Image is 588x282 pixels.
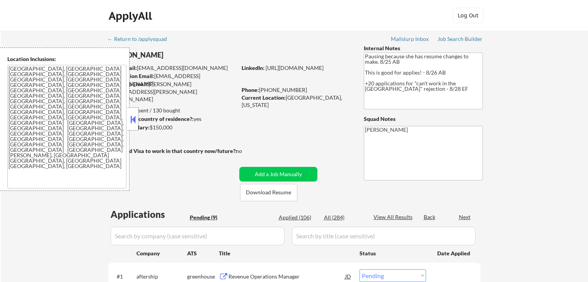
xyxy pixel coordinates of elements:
[239,167,317,182] button: Add a Job Manually
[242,94,286,101] strong: Current Location:
[242,86,351,94] div: [PHONE_NUMBER]
[242,87,259,93] strong: Phone:
[108,107,237,114] div: 106 sent / 130 bought
[136,250,187,257] div: Company
[7,55,126,63] div: Location Inclusions:
[324,214,363,221] div: All (284)
[292,227,476,245] input: Search by title (case sensitive)
[117,273,130,280] div: #1
[107,36,174,42] div: ← Return to /applysquad
[360,246,426,260] div: Status
[424,213,436,221] div: Back
[190,214,228,221] div: Pending (9)
[453,8,484,23] button: Log Out
[391,36,429,44] a: Mailslurp Inbox
[242,65,264,71] strong: LinkedIn:
[364,115,483,123] div: Squad Notes
[266,65,324,71] a: [URL][DOMAIN_NAME]
[228,273,345,280] div: Revenue Operations Manager
[111,227,285,245] input: Search by company (case sensitive)
[109,9,154,22] div: ApplyAll
[459,213,471,221] div: Next
[108,124,237,131] div: $150,000
[108,148,237,154] strong: Will need Visa to work in that country now/future?:
[109,72,237,87] div: [EMAIL_ADDRESS][DOMAIN_NAME]
[187,250,219,257] div: ATS
[108,80,237,103] div: [PERSON_NAME][EMAIL_ADDRESS][PERSON_NAME][DOMAIN_NAME]
[391,36,429,42] div: Mailslurp Inbox
[373,213,415,221] div: View All Results
[187,273,219,280] div: greenhouse
[109,64,237,72] div: [EMAIL_ADDRESS][DOMAIN_NAME]
[136,273,187,280] div: aftership
[107,36,174,44] a: ← Return to /applysquad
[438,36,483,42] div: Job Search Builder
[240,184,297,201] button: Download Resume
[236,147,258,155] div: no
[108,116,194,122] strong: Can work in country of residence?:
[108,115,234,123] div: yes
[279,214,317,221] div: Applied (106)
[108,50,267,60] div: [PERSON_NAME]
[111,210,187,219] div: Applications
[219,250,352,257] div: Title
[364,44,483,52] div: Internal Notes
[242,94,351,109] div: [GEOGRAPHIC_DATA], [US_STATE]
[437,250,471,257] div: Date Applied
[438,36,483,44] a: Job Search Builder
